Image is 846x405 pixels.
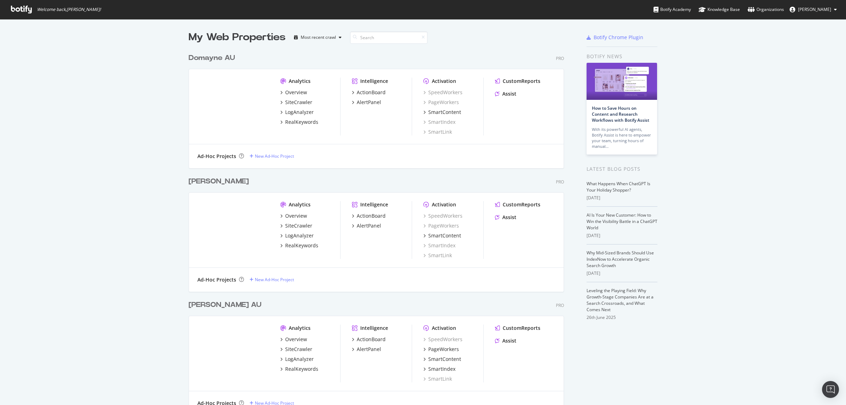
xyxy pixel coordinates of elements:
[350,31,428,44] input: Search
[357,346,381,353] div: AlertPanel
[423,89,462,96] a: SpeedWorkers
[495,90,516,97] a: Assist
[197,276,236,283] div: Ad-Hoc Projects
[357,336,386,343] div: ActionBoard
[423,128,452,135] a: SmartLink
[502,337,516,344] div: Assist
[189,176,249,187] div: [PERSON_NAME]
[423,119,455,126] a: SmartIndex
[280,222,312,229] a: SiteCrawler
[360,201,388,208] div: Intelligence
[423,222,459,229] a: PageWorkers
[423,212,462,219] div: SpeedWorkers
[189,176,252,187] a: [PERSON_NAME]
[587,63,657,100] img: How to Save Hours on Content and Research Workflows with Botify Assist
[280,212,307,219] a: Overview
[357,222,381,229] div: AlertPanel
[289,201,311,208] div: Analytics
[428,232,461,239] div: SmartContent
[503,201,540,208] div: CustomReports
[360,78,388,85] div: Intelligence
[495,325,540,332] a: CustomReports
[280,109,314,116] a: LogAnalyzer
[285,222,312,229] div: SiteCrawler
[423,242,455,249] div: SmartIndex
[594,34,643,41] div: Botify Chrome Plugin
[280,356,314,363] a: LogAnalyzer
[301,35,336,40] div: Most recent crawl
[285,242,318,249] div: RealKeywords
[556,55,564,61] div: Pro
[503,78,540,85] div: CustomReports
[357,212,386,219] div: ActionBoard
[748,6,784,13] div: Organizations
[587,181,650,193] a: What Happens When ChatGPT Is Your Holiday Shopper?
[423,252,452,259] a: SmartLink
[352,346,381,353] a: AlertPanel
[280,365,318,373] a: RealKeywords
[280,242,318,249] a: RealKeywords
[822,381,839,398] div: Open Intercom Messenger
[587,195,657,201] div: [DATE]
[654,6,691,13] div: Botify Academy
[197,78,269,135] img: www.domayne.com.au
[280,346,312,353] a: SiteCrawler
[784,4,842,15] button: [PERSON_NAME]
[423,336,462,343] div: SpeedWorkers
[189,53,235,63] div: Domayne AU
[285,109,314,116] div: LogAnalyzer
[280,232,314,239] a: LogAnalyzer
[285,336,307,343] div: Overview
[352,99,381,106] a: AlertPanel
[189,30,286,44] div: My Web Properties
[285,346,312,353] div: SiteCrawler
[423,99,459,106] div: PageWorkers
[285,356,314,363] div: LogAnalyzer
[280,336,307,343] a: Overview
[587,314,657,321] div: 26th June 2025
[432,78,456,85] div: Activation
[289,325,311,332] div: Analytics
[587,53,657,60] div: Botify news
[423,375,452,382] a: SmartLink
[289,78,311,85] div: Analytics
[587,212,657,231] a: AI Is Your New Customer: How to Win the Visibility Battle in a ChatGPT World
[423,109,461,116] a: SmartContent
[699,6,740,13] div: Knowledge Base
[285,232,314,239] div: LogAnalyzer
[357,89,386,96] div: ActionBoard
[432,201,456,208] div: Activation
[592,105,649,123] a: How to Save Hours on Content and Research Workflows with Botify Assist
[587,34,643,41] a: Botify Chrome Plugin
[285,99,312,106] div: SiteCrawler
[255,153,294,159] div: New Ad-Hoc Project
[556,179,564,185] div: Pro
[592,127,652,149] div: With its powerful AI agents, Botify Assist is here to empower your team, turning hours of manual…
[502,214,516,221] div: Assist
[587,288,654,313] a: Leveling the Playing Field: Why Growth-Stage Companies Are at a Search Crossroads, and What Comes...
[285,89,307,96] div: Overview
[587,270,657,277] div: [DATE]
[587,250,654,268] a: Why Mid-Sized Brands Should Use IndexNow to Accelerate Organic Search Growth
[556,302,564,308] div: Pro
[495,214,516,221] a: Assist
[503,325,540,332] div: CustomReports
[285,212,307,219] div: Overview
[587,232,657,239] div: [DATE]
[428,109,461,116] div: SmartContent
[423,356,461,363] a: SmartContent
[495,337,516,344] a: Assist
[495,201,540,208] a: CustomReports
[423,346,459,353] a: PageWorkers
[798,6,831,12] span: Matt Smiles
[197,201,269,258] img: www.joycemayne.com.au
[280,119,318,126] a: RealKeywords
[428,356,461,363] div: SmartContent
[587,165,657,173] div: Latest Blog Posts
[280,99,312,106] a: SiteCrawler
[291,32,344,43] button: Most recent crawl
[197,153,236,160] div: Ad-Hoc Projects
